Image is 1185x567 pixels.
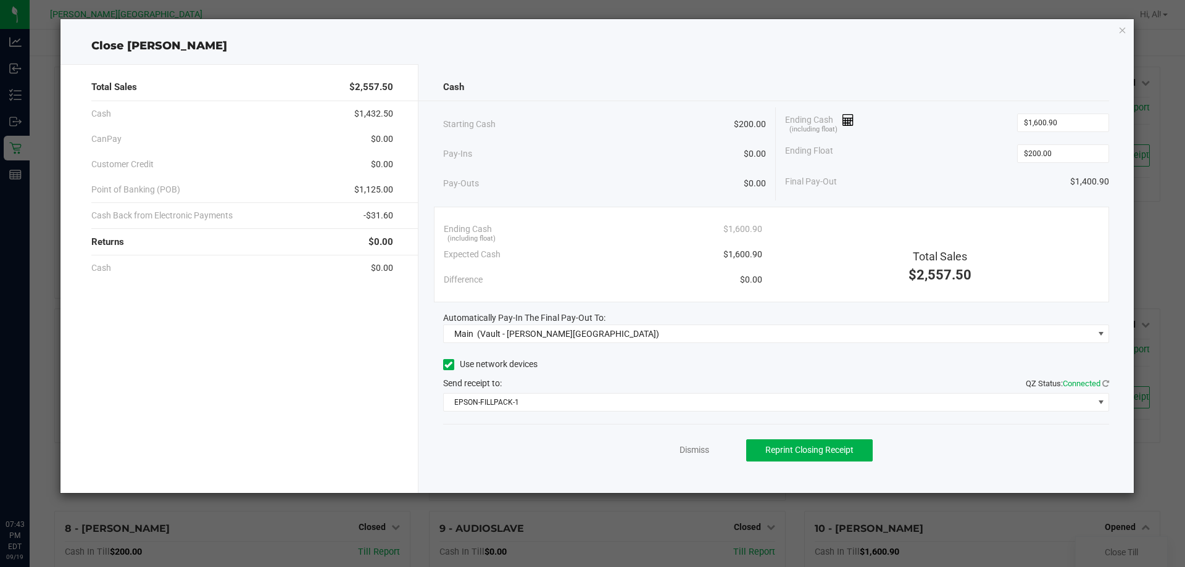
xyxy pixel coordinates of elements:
button: Reprint Closing Receipt [746,439,873,461]
span: Difference [444,273,483,286]
span: (Vault - [PERSON_NAME][GEOGRAPHIC_DATA]) [477,329,659,339]
span: $0.00 [371,262,393,275]
span: Total Sales [91,80,137,94]
span: $0.00 [744,177,766,190]
span: (including float) [789,125,838,135]
span: $1,600.90 [723,223,762,236]
span: Ending Cash [444,223,492,236]
span: $1,432.50 [354,107,393,120]
span: Cash [91,262,111,275]
span: $0.00 [371,158,393,171]
span: $0.00 [371,133,393,146]
div: Close [PERSON_NAME] [60,38,1134,54]
span: Cash Back from Electronic Payments [91,209,233,222]
span: $1,600.90 [723,248,762,261]
span: $2,557.50 [908,267,971,283]
span: CanPay [91,133,122,146]
span: Expected Cash [444,248,501,261]
span: Ending Float [785,144,833,163]
div: Returns [91,229,393,255]
label: Use network devices [443,358,538,371]
span: $1,125.00 [354,183,393,196]
span: -$31.60 [364,209,393,222]
span: Starting Cash [443,118,496,131]
span: $2,557.50 [349,80,393,94]
span: Send receipt to: [443,378,502,388]
span: Cash [91,107,111,120]
span: Cash [443,80,464,94]
span: Pay-Ins [443,147,472,160]
span: Customer Credit [91,158,154,171]
span: Connected [1063,379,1100,388]
span: Pay-Outs [443,177,479,190]
span: (including float) [447,234,496,244]
span: $0.00 [368,235,393,249]
iframe: Resource center [12,468,49,505]
span: Reprint Closing Receipt [765,445,854,455]
span: Point of Banking (POB) [91,183,180,196]
span: $1,400.90 [1070,175,1109,188]
span: QZ Status: [1026,379,1109,388]
span: Final Pay-Out [785,175,837,188]
span: EPSON-FILLPACK-1 [444,394,1094,411]
span: Total Sales [913,250,967,263]
span: Automatically Pay-In The Final Pay-Out To: [443,313,605,323]
span: $200.00 [734,118,766,131]
a: Dismiss [680,444,709,457]
span: $0.00 [744,147,766,160]
span: Ending Cash [785,114,854,132]
span: $0.00 [740,273,762,286]
span: Main [454,329,473,339]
